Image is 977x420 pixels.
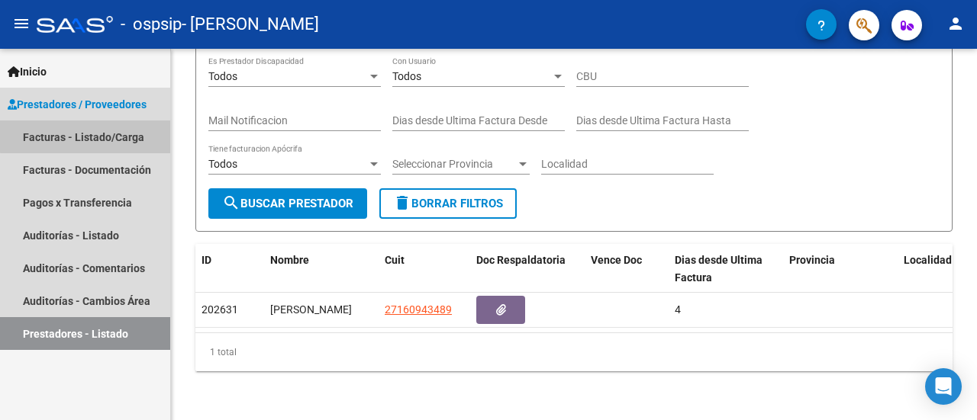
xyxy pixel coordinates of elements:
span: Dias desde Ultima Factura [675,254,763,284]
span: Seleccionar Provincia [392,158,516,171]
span: Provincia [789,254,835,266]
datatable-header-cell: ID [195,244,264,294]
span: 27160943489 [385,303,452,316]
span: ID [202,254,211,266]
span: Buscar Prestador [222,197,353,210]
span: Inicio [8,63,47,80]
span: Todos [392,70,421,82]
datatable-header-cell: Doc Respaldatoria [470,244,585,294]
datatable-header-cell: Dias desde Ultima Factura [669,244,783,294]
span: Todos [208,70,237,82]
span: 4 [675,303,681,316]
mat-icon: search [222,194,240,212]
span: Doc Respaldatoria [476,254,566,266]
mat-icon: delete [393,194,411,212]
div: 1 total [195,333,953,371]
span: Vence Doc [591,254,642,266]
span: - [PERSON_NAME] [182,8,319,41]
span: Prestadores / Proveedores [8,96,147,113]
button: Borrar Filtros [379,188,517,219]
span: 202631 [202,303,238,316]
button: Buscar Prestador [208,188,367,219]
span: Todos [208,158,237,170]
span: Localidad [904,254,952,266]
div: Open Intercom Messenger [925,368,962,405]
datatable-header-cell: Cuit [379,244,470,294]
span: Nombre [270,254,309,266]
datatable-header-cell: Provincia [783,244,898,294]
div: [PERSON_NAME] [270,301,372,319]
mat-icon: person [946,14,965,33]
datatable-header-cell: Vence Doc [585,244,669,294]
span: Cuit [385,254,405,266]
mat-icon: menu [12,14,31,33]
span: - ospsip [121,8,182,41]
datatable-header-cell: Nombre [264,244,379,294]
span: Borrar Filtros [393,197,503,210]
